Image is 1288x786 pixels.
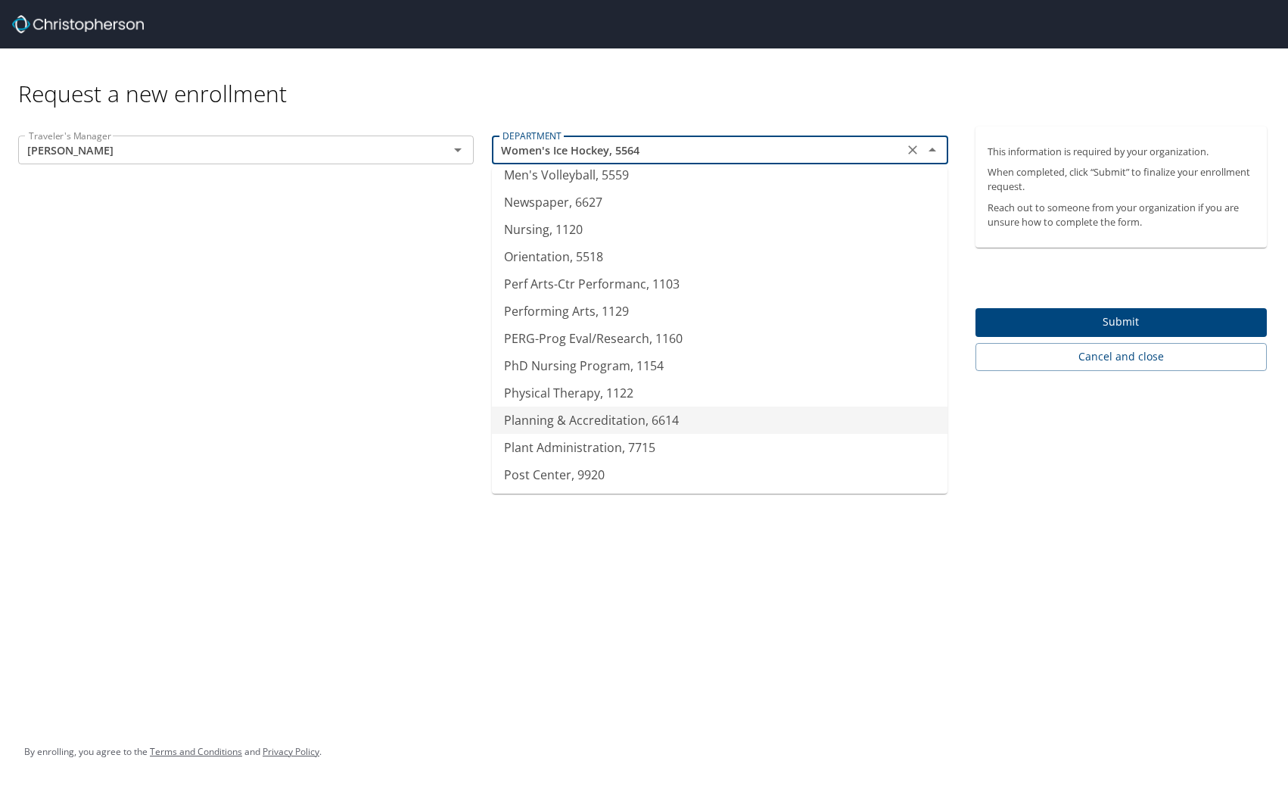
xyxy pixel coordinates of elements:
[492,488,947,516] li: President's Office, 6611
[12,15,144,33] img: cbt logo
[492,379,947,407] li: Physical Therapy, 1122
[492,352,947,379] li: PhD Nursing Program, 1154
[18,48,1279,108] div: Request a new enrollment
[975,343,1268,371] button: Cancel and close
[492,270,947,298] li: Perf Arts-Ctr Performanc, 1103
[492,243,947,270] li: Orientation, 5518
[24,733,322,771] div: By enrolling, you agree to the and .
[492,407,947,434] li: Planning & Accreditation, 6614
[902,139,923,161] button: Clear
[492,189,947,216] li: Newspaper, 6627
[988,165,1255,194] p: When completed, click “Submit” to finalize your enrollment request.
[492,461,947,488] li: Post Center, 9920
[492,325,947,352] li: PERG-Prog Eval/Research, 1160
[975,308,1268,338] button: Submit
[492,434,947,461] li: Plant Administration, 7715
[492,216,947,243] li: Nursing, 1120
[988,348,1255,366] span: Cancel and close
[447,139,468,161] button: Open
[988,313,1255,332] span: Submit
[263,745,319,758] a: Privacy Policy
[988,145,1255,159] p: This information is required by your organization.
[988,201,1255,229] p: Reach out to someone from your organization if you are unsure how to complete the form.
[492,298,947,325] li: Performing Arts, 1129
[150,745,242,758] a: Terms and Conditions
[922,139,943,161] button: Close
[492,161,947,189] li: Men's Volleyball, 5559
